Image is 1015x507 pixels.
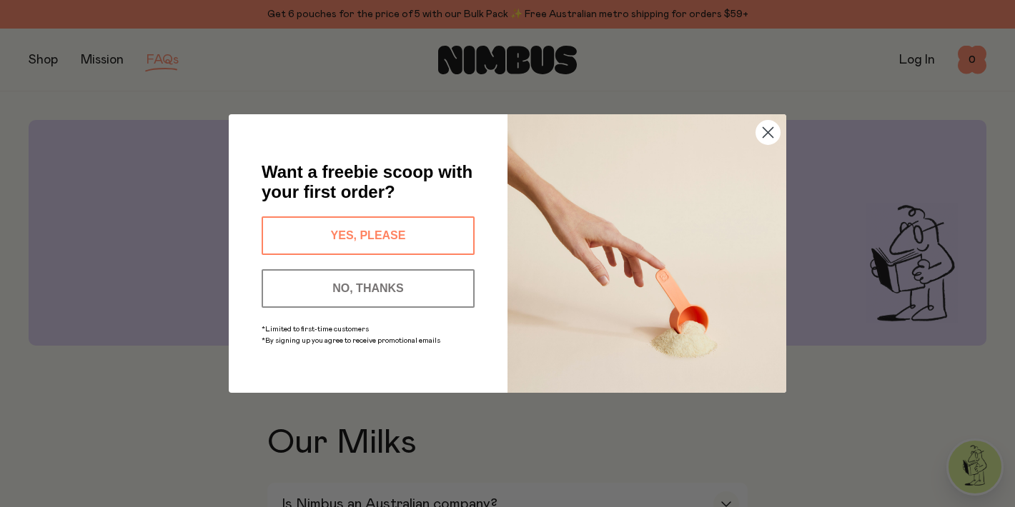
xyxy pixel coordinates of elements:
img: c0d45117-8e62-4a02-9742-374a5db49d45.jpeg [508,114,786,393]
button: YES, PLEASE [262,216,475,255]
button: Close dialog [756,120,781,145]
span: Want a freebie scoop with your first order? [262,162,472,201]
span: *Limited to first-time customers [262,326,369,333]
span: *By signing up you agree to receive promotional emails [262,337,440,344]
button: NO, THANKS [262,269,475,308]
